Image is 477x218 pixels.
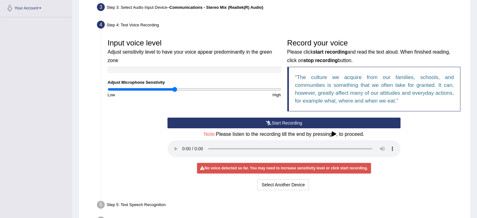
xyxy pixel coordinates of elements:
[167,5,263,10] span: –
[295,74,454,104] q: The culture we acquire from our families, schools, and communities is something that we often tak...
[94,199,468,213] div: Step 5: Test Speech Recognition
[104,92,194,98] div: Low
[94,19,468,33] div: Step 4: Test Voice Recording
[108,79,165,85] label: Adjust Microphone Senstivity
[257,179,309,190] button: Select Another Device
[194,92,284,98] div: High
[197,163,371,173] div: No voice detected so far. You may need to increase sensitivity level or click start recording.
[287,39,461,64] h3: Record your voice
[167,118,400,128] button: Start Recording
[108,49,272,63] small: Adjust sensitivity level to have your voice appear predominantly in the green zone
[169,5,263,10] b: Communications - Stereo Mix (Realtek(R) Audio)
[287,49,450,63] small: Please click and read the text aloud. When finished reading, click on button.
[204,131,216,137] span: Note:
[304,58,338,63] b: stop recording
[313,49,347,55] b: start recording
[108,39,281,64] h3: Input voice level
[94,1,468,15] div: Step 3: Select Audio Input Device
[167,131,400,137] h4: Please listen to the recording till the end by pressing , to proceed.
